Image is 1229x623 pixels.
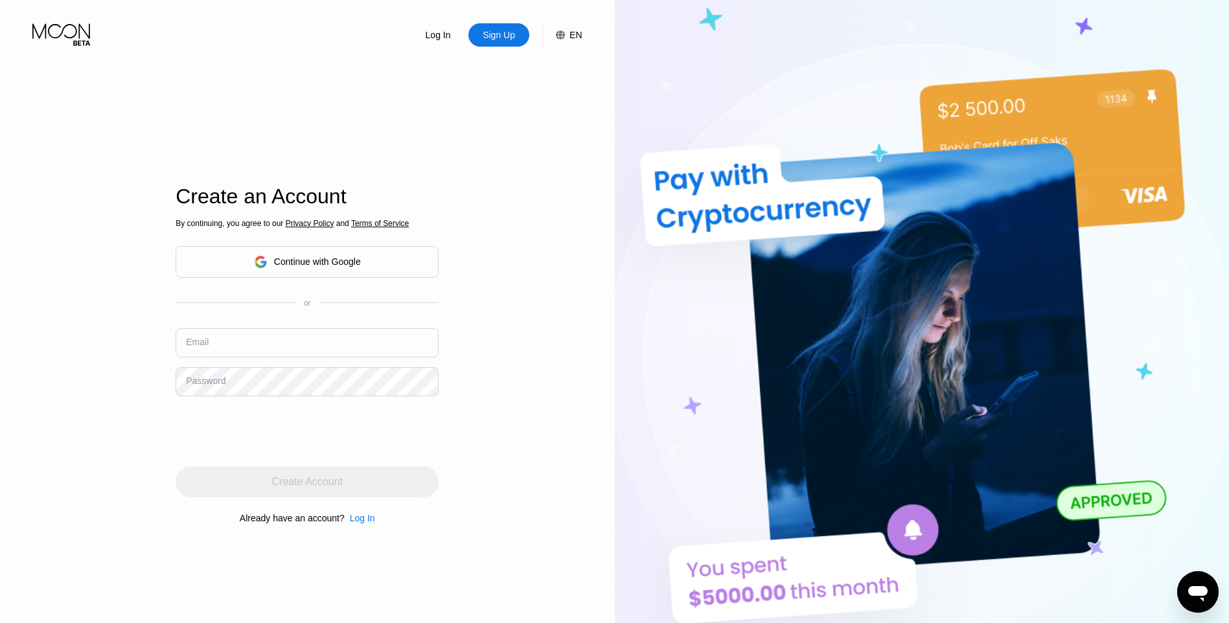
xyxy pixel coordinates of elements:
div: Log In [345,513,375,523]
div: Log In [408,23,468,47]
div: EN [569,30,582,40]
iframe: Button to launch messaging window [1177,571,1219,613]
div: Password [186,376,225,386]
span: Terms of Service [351,219,409,228]
div: or [304,299,311,308]
div: Create an Account [176,185,439,209]
div: Email [186,337,209,347]
span: and [334,219,351,228]
div: Sign Up [481,28,516,41]
div: By continuing, you agree to our [176,219,439,228]
div: Already have an account? [240,513,345,523]
div: Continue with Google [176,246,439,278]
iframe: reCAPTCHA [176,406,373,457]
div: Log In [350,513,375,523]
span: Privacy Policy [286,219,334,228]
div: Continue with Google [274,256,361,267]
div: Log In [424,28,452,41]
div: EN [542,23,582,47]
div: Sign Up [468,23,529,47]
